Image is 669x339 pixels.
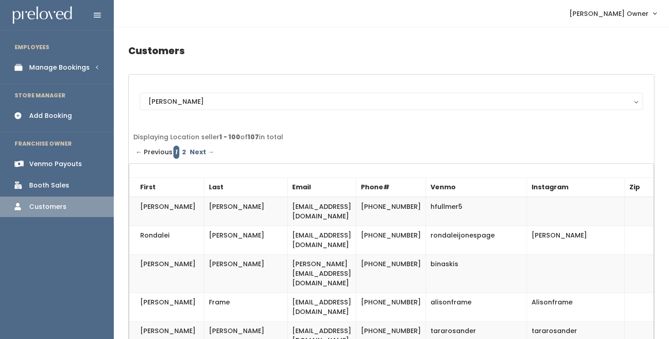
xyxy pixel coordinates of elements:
td: [PERSON_NAME][EMAIL_ADDRESS][DOMAIN_NAME] [288,255,356,293]
div: Add Booking [29,111,72,121]
td: [PHONE_NUMBER] [356,255,426,293]
td: [PERSON_NAME] [129,255,204,293]
td: Frame [204,293,288,322]
div: Customers [29,202,66,212]
th: Last [204,178,288,197]
td: [EMAIL_ADDRESS][DOMAIN_NAME] [288,293,356,322]
td: [PERSON_NAME] [129,293,204,322]
th: Phone# [356,178,426,197]
th: Venmo [426,178,527,197]
td: Alisonframe [527,293,625,322]
div: [PERSON_NAME] [148,96,634,106]
div: Venmo Payouts [29,159,82,169]
span: ← Previous [136,146,172,159]
a: Next → [188,146,216,159]
div: Booth Sales [29,181,69,190]
button: [PERSON_NAME] [140,93,643,110]
td: [PERSON_NAME] [204,255,288,293]
span: [PERSON_NAME] Owner [569,9,649,19]
th: Instagram [527,178,625,197]
td: [PHONE_NUMBER] [356,197,426,226]
td: rondaleijonespage [426,226,527,255]
td: [EMAIL_ADDRESS][DOMAIN_NAME] [288,197,356,226]
div: Manage Bookings [29,63,90,72]
td: Rondalei [129,226,204,255]
td: hfullmer5 [426,197,527,226]
td: [EMAIL_ADDRESS][DOMAIN_NAME] [288,226,356,255]
td: [PERSON_NAME] [527,226,625,255]
td: [PHONE_NUMBER] [356,293,426,322]
td: binaskis [426,255,527,293]
h4: Customers [128,38,654,63]
th: Email [288,178,356,197]
td: alisonframe [426,293,527,322]
td: [PHONE_NUMBER] [356,226,426,255]
th: First [129,178,204,197]
b: 1 - 100 [219,132,240,142]
img: preloved logo [13,6,72,24]
td: [PERSON_NAME] [204,197,288,226]
td: [PERSON_NAME] [129,197,204,226]
div: Displaying Location seller of in total [133,132,649,142]
a: Page 2 [180,146,188,159]
a: [PERSON_NAME] Owner [560,4,665,23]
div: Pagination [133,146,649,159]
th: Zip [625,178,654,197]
td: [PERSON_NAME] [204,226,288,255]
b: 107 [248,132,259,142]
em: Page 1 [173,146,179,159]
